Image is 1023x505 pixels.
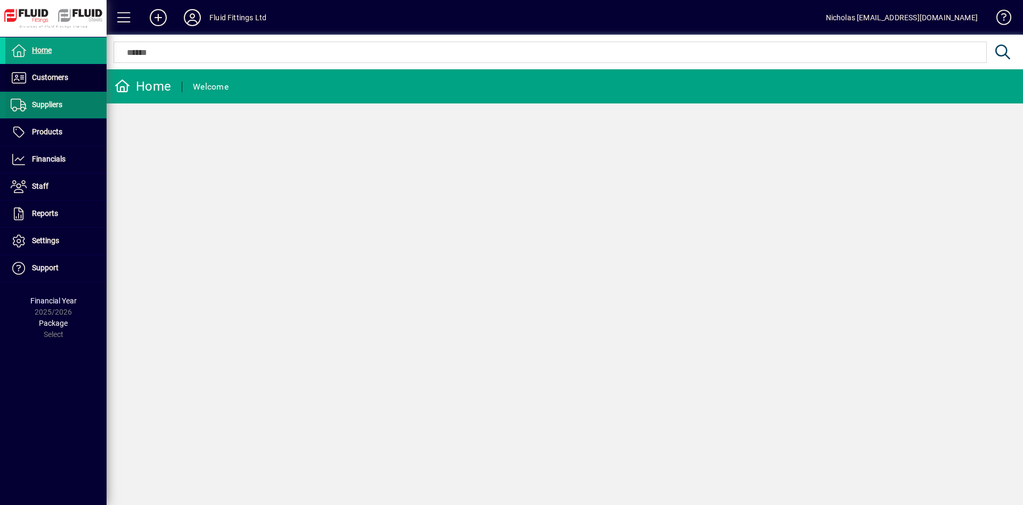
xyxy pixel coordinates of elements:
[30,296,77,305] span: Financial Year
[5,173,107,200] a: Staff
[5,228,107,254] a: Settings
[32,263,59,272] span: Support
[193,78,229,95] div: Welcome
[826,9,978,26] div: Nicholas [EMAIL_ADDRESS][DOMAIN_NAME]
[32,127,62,136] span: Products
[39,319,68,327] span: Package
[5,201,107,227] a: Reports
[5,65,107,91] a: Customers
[5,92,107,118] a: Suppliers
[32,182,48,190] span: Staff
[988,2,1010,37] a: Knowledge Base
[32,100,62,109] span: Suppliers
[5,119,107,146] a: Products
[141,8,175,27] button: Add
[115,78,171,95] div: Home
[5,255,107,282] a: Support
[32,155,66,163] span: Financials
[32,73,68,82] span: Customers
[175,8,209,27] button: Profile
[209,9,266,26] div: Fluid Fittings Ltd
[32,209,58,218] span: Reports
[32,46,52,54] span: Home
[32,236,59,245] span: Settings
[5,146,107,173] a: Financials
